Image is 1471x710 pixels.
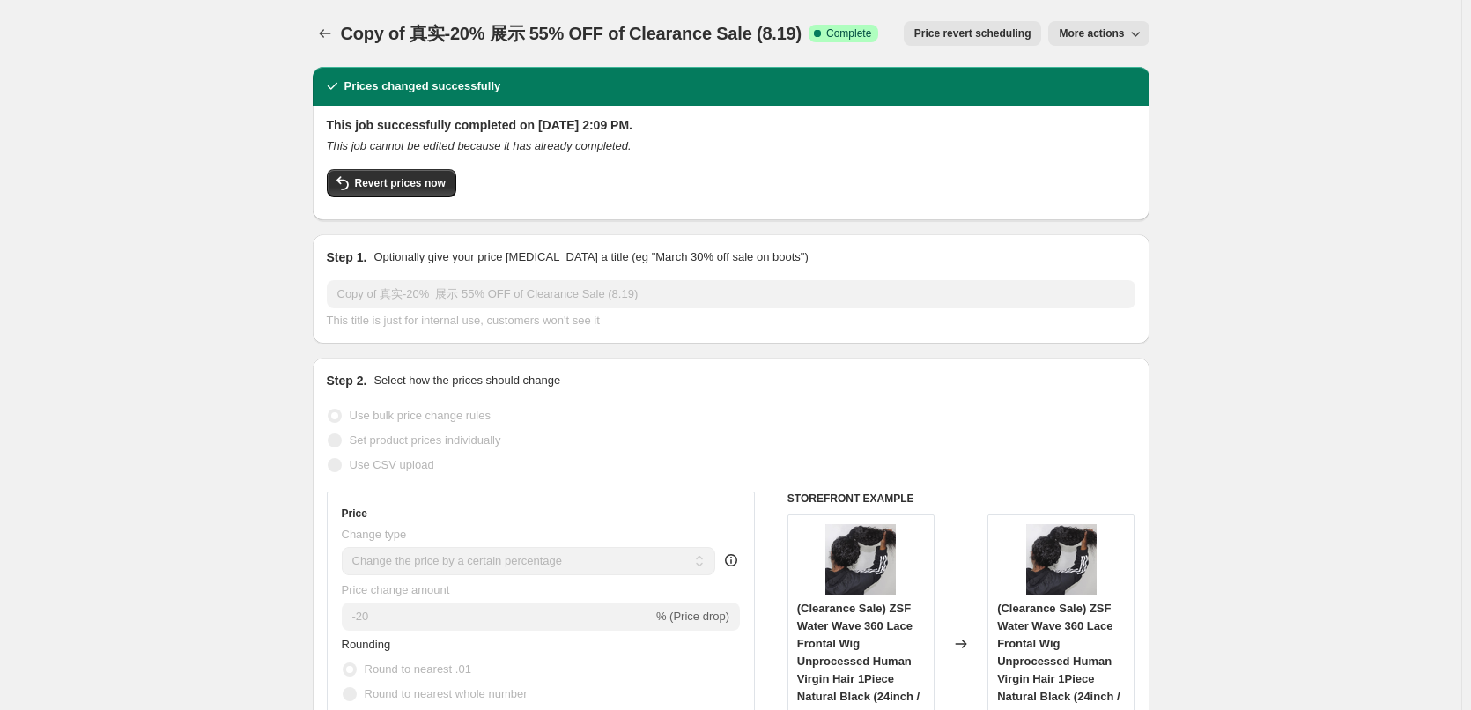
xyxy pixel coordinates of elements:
[373,372,560,389] p: Select how the prices should change
[904,21,1042,46] button: Price revert scheduling
[342,528,407,541] span: Change type
[350,458,434,471] span: Use CSV upload
[341,24,802,43] span: Copy of 真实-20% 展示 55% OFF of Clearance Sale (8.19)
[327,169,456,197] button: Revert prices now
[656,610,729,623] span: % (Price drop)
[914,26,1031,41] span: Price revert scheduling
[342,583,450,596] span: Price change amount
[327,139,632,152] i: This job cannot be edited because it has already completed.
[825,524,896,595] img: 48cd5a5172e9c2a5_80x.png
[327,116,1135,134] h2: This job successfully completed on [DATE] 2:09 PM.
[365,687,528,700] span: Round to nearest whole number
[350,433,501,447] span: Set product prices individually
[787,492,1135,506] h6: STOREFRONT EXAMPLE
[365,662,471,676] span: Round to nearest .01
[327,280,1135,308] input: 30% off holiday sale
[344,78,501,95] h2: Prices changed successfully
[342,638,391,651] span: Rounding
[350,409,491,422] span: Use bulk price change rules
[1048,21,1149,46] button: More actions
[327,372,367,389] h2: Step 2.
[327,248,367,266] h2: Step 1.
[1026,524,1097,595] img: 48cd5a5172e9c2a5_80x.png
[1059,26,1124,41] span: More actions
[342,603,653,631] input: -15
[327,314,600,327] span: This title is just for internal use, customers won't see it
[826,26,871,41] span: Complete
[313,21,337,46] button: Price change jobs
[373,248,808,266] p: Optionally give your price [MEDICAL_DATA] a title (eg "March 30% off sale on boots")
[355,176,446,190] span: Revert prices now
[722,551,740,569] div: help
[342,507,367,521] h3: Price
